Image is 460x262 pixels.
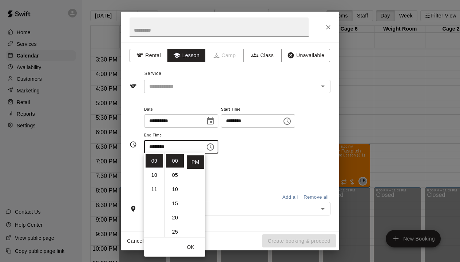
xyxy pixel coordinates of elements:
[203,140,218,154] button: Choose time, selected time is 9:00 PM
[130,83,137,90] svg: Service
[166,154,184,168] li: 0 minutes
[144,131,218,140] span: End Time
[130,205,137,213] svg: Rooms
[146,183,163,196] li: 11 hours
[167,49,206,62] button: Lesson
[166,197,184,210] li: 15 minutes
[281,49,330,62] button: Unavailable
[144,71,162,76] span: Service
[144,105,218,115] span: Date
[166,168,184,182] li: 5 minutes
[322,21,335,34] button: Close
[146,168,163,182] li: 10 hours
[206,49,244,62] span: Camps can only be created in the Services page
[280,114,294,128] button: Choose time, selected time is 8:00 PM
[221,105,295,115] span: Start Time
[185,153,205,237] ul: Select meridiem
[166,225,184,239] li: 25 minutes
[187,155,204,169] li: PM
[203,114,218,128] button: Choose date, selected date is Aug 18, 2025
[302,192,330,203] button: Remove all
[243,49,282,62] button: Class
[130,49,168,62] button: Rental
[144,153,164,237] ul: Select hours
[130,141,137,148] svg: Timing
[166,183,184,196] li: 10 minutes
[124,234,147,248] button: Cancel
[318,81,328,91] button: Open
[144,221,330,233] span: Notes
[318,204,328,214] button: Open
[179,241,202,254] button: OK
[146,154,163,168] li: 9 hours
[278,192,302,203] button: Add all
[164,153,185,237] ul: Select minutes
[166,211,184,225] li: 20 minutes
